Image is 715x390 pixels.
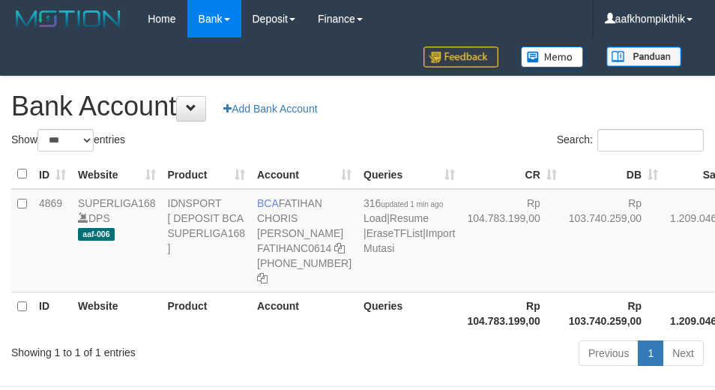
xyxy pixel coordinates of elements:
h1: Bank Account [11,91,704,121]
a: Copy FATIHANC0614 to clipboard [334,242,345,254]
a: Resume [390,212,429,224]
a: Previous [579,340,639,366]
div: Showing 1 to 1 of 1 entries [11,339,287,360]
img: MOTION_logo.png [11,7,125,30]
span: updated 1 min ago [381,200,443,208]
span: 316 [363,197,443,209]
th: Queries [357,292,461,334]
a: Copy 4062281727 to clipboard [257,272,268,284]
img: panduan.png [606,46,681,67]
a: Load [363,212,387,224]
th: ID [33,292,72,334]
td: Rp 104.783.199,00 [461,189,562,292]
td: IDNSPORT [ DEPOSIT BCA SUPERLIGA168 ] [162,189,252,292]
td: 4869 [33,189,72,292]
select: Showentries [37,129,94,151]
th: ID: activate to sort column ascending [33,160,72,189]
th: Product [162,292,252,334]
a: Add Bank Account [214,96,327,121]
th: CR: activate to sort column ascending [461,160,562,189]
th: Rp 103.740.259,00 [563,292,664,334]
td: Rp 103.740.259,00 [563,189,664,292]
a: EraseTFList [366,227,423,239]
th: Rp 104.783.199,00 [461,292,562,334]
th: Website: activate to sort column ascending [72,160,162,189]
td: FATIHAN CHORIS [PERSON_NAME] [PHONE_NUMBER] [251,189,357,292]
span: aaf-006 [78,228,115,241]
a: FATIHANC0614 [257,242,331,254]
label: Search: [557,129,704,151]
th: Account: activate to sort column ascending [251,160,357,189]
span: | | | [363,197,455,254]
th: Queries: activate to sort column ascending [357,160,461,189]
a: Import Mutasi [363,227,455,254]
a: SUPERLIGA168 [78,197,156,209]
th: DB: activate to sort column ascending [563,160,664,189]
th: Product: activate to sort column ascending [162,160,252,189]
a: Next [663,340,704,366]
label: Show entries [11,129,125,151]
span: BCA [257,197,279,209]
th: Account [251,292,357,334]
td: DPS [72,189,162,292]
img: Button%20Memo.svg [521,46,584,67]
a: 1 [638,340,663,366]
img: Feedback.jpg [423,46,498,67]
input: Search: [597,129,704,151]
th: Website [72,292,162,334]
